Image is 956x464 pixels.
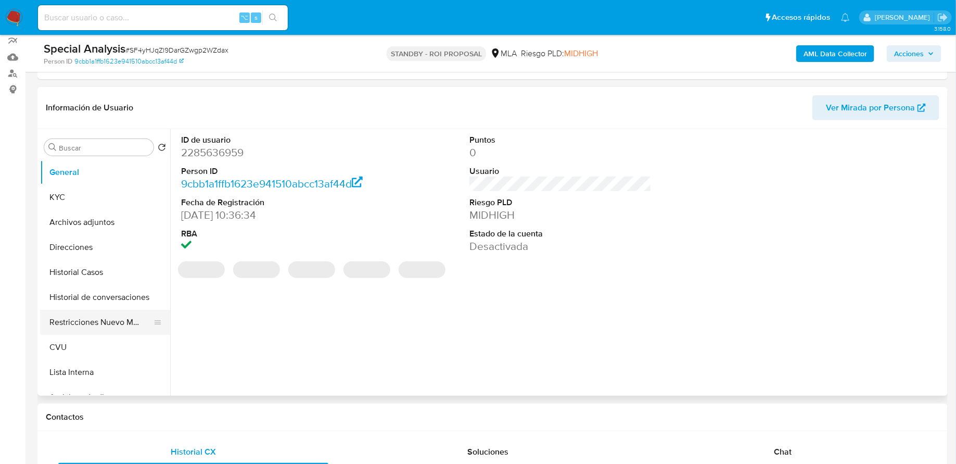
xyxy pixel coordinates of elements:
p: fabricio.bottalo@mercadolibre.com [875,12,934,22]
button: Ver Mirada por Persona [812,95,939,120]
button: Historial Casos [40,260,170,285]
span: Accesos rápidos [772,12,831,23]
a: 9cbb1a1ffb1623e941510abcc13af44d [74,57,184,66]
b: AML Data Collector [804,45,867,62]
a: 9cbb1a1ffb1623e941510abcc13af44d [181,176,363,191]
span: ‌ [399,261,445,278]
b: Special Analysis [44,40,125,57]
dt: RBA [181,228,363,240]
button: Direcciones [40,235,170,260]
span: Ver Mirada por Persona [826,95,915,120]
dt: Usuario [469,166,652,177]
div: MLA [490,48,517,59]
button: Historial de conversaciones [40,285,170,310]
button: Anticipos de dinero [40,385,170,410]
button: Lista Interna [40,360,170,385]
dd: [DATE] 10:36:34 [181,208,363,222]
span: Riesgo PLD: [521,48,598,59]
dt: Puntos [469,134,652,146]
button: General [40,160,170,185]
a: Salir [937,12,948,23]
dt: ID de usuario [181,134,363,146]
span: Acciones [894,45,924,62]
button: CVU [40,335,170,360]
button: Buscar [48,143,57,152]
button: AML Data Collector [796,45,874,62]
dd: MIDHIGH [469,208,652,222]
b: Person ID [44,57,72,66]
dt: Riesgo PLD [469,197,652,208]
button: search-icon [262,10,284,25]
button: Acciones [887,45,941,62]
dd: 2285636959 [181,145,363,160]
p: STANDBY - ROI PROPOSAL [387,46,486,61]
span: ⌥ [240,12,248,22]
span: # SF4yHJqZl9DarGZwgp2WZdax [125,45,228,55]
span: ‌ [343,261,390,278]
h1: Información de Usuario [46,103,133,113]
dt: Person ID [181,166,363,177]
button: Restricciones Nuevo Mundo [40,310,162,335]
span: ‌ [233,261,280,278]
button: Volver al orden por defecto [158,143,166,155]
input: Buscar [59,143,149,153]
dd: 0 [469,145,652,160]
span: Historial CX [171,446,216,458]
span: Soluciones [467,446,508,458]
button: Archivos adjuntos [40,210,170,235]
span: ‌ [288,261,335,278]
span: MIDHIGH [564,47,598,59]
a: Notificaciones [841,13,850,22]
button: KYC [40,185,170,210]
dt: Fecha de Registración [181,197,363,208]
dd: Desactivada [469,239,652,254]
span: s [254,12,258,22]
dt: Estado de la cuenta [469,228,652,240]
span: ‌ [178,261,225,278]
input: Buscar usuario o caso... [38,11,288,24]
span: 3.158.0 [934,24,951,33]
span: Chat [774,446,792,458]
h1: Contactos [46,412,939,422]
